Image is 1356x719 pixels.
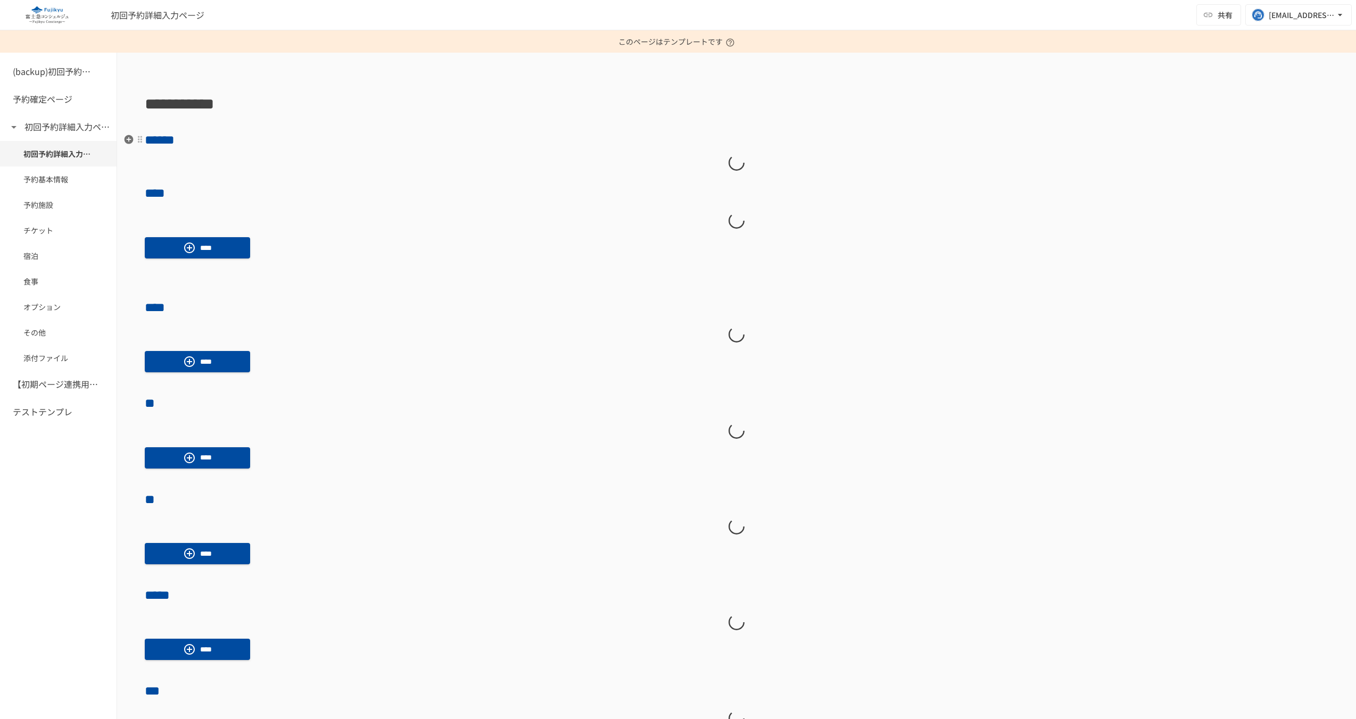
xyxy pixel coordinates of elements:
span: 添付ファイル [23,352,93,364]
button: 共有 [1196,4,1241,26]
span: 食事 [23,275,93,287]
span: 初回予約詳細入力ページ [23,148,93,160]
span: その他 [23,327,93,338]
h6: 初回予約詳細入力ページ [24,120,110,134]
span: 予約施設 [23,199,93,211]
img: eQeGXtYPV2fEKIA3pizDiVdzO5gJTl2ahLbsPaD2E4R [13,6,81,23]
span: 共有 [1218,9,1233,21]
span: オプション [23,301,93,313]
h6: 予約確定ページ [13,93,72,106]
span: 初回予約詳細入力ページ [111,9,204,21]
p: このページはテンプレートです [618,30,738,53]
h6: テストテンプレ [13,405,72,419]
span: 予約基本情報 [23,173,93,185]
h6: 【初期ページ連携用】SFAの会社から連携 [13,378,98,391]
div: [EMAIL_ADDRESS][DOMAIN_NAME] [1269,9,1335,22]
button: [EMAIL_ADDRESS][DOMAIN_NAME] [1245,4,1352,26]
span: 宿泊 [23,250,93,262]
span: チケット [23,224,93,236]
h6: (backup)初回予約詳細入力ページ複製 [13,65,98,79]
